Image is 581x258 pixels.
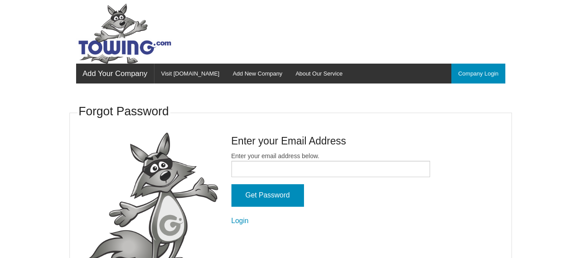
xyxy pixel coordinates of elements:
[231,152,430,177] label: Enter your email address below.
[231,134,430,148] h4: Enter your Email Address
[79,103,169,120] h3: Forgot Password
[231,161,430,177] input: Enter your email address below.
[76,4,173,64] img: Towing.com Logo
[231,184,304,207] input: Get Password
[226,64,289,83] a: Add New Company
[154,64,226,83] a: Visit [DOMAIN_NAME]
[76,64,154,83] a: Add Your Company
[231,217,249,224] a: Login
[451,64,505,83] a: Company Login
[289,64,349,83] a: About Our Service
